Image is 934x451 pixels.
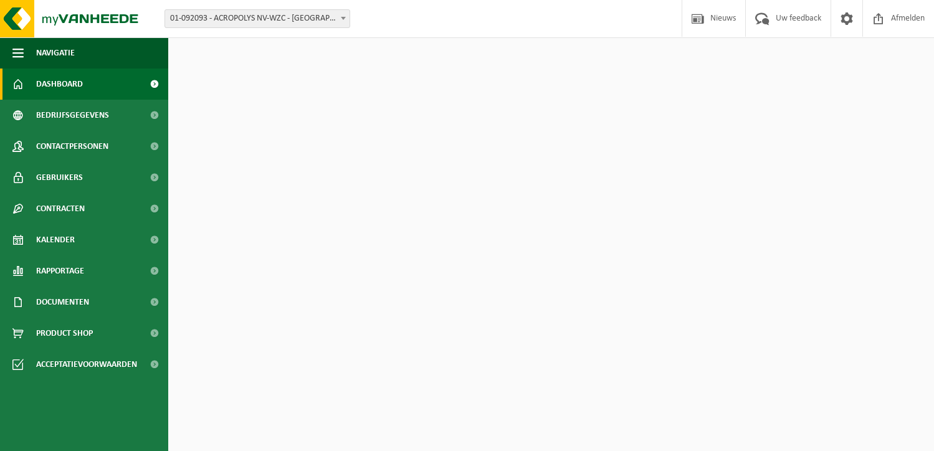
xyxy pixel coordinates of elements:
span: Product Shop [36,318,93,349]
span: Rapportage [36,255,84,287]
span: Documenten [36,287,89,318]
span: Gebruikers [36,162,83,193]
span: Kalender [36,224,75,255]
span: Bedrijfsgegevens [36,100,109,131]
span: 01-092093 - ACROPOLYS NV-WZC - WAREGEM [165,10,350,27]
span: Dashboard [36,69,83,100]
span: Acceptatievoorwaarden [36,349,137,380]
span: 01-092093 - ACROPOLYS NV-WZC - WAREGEM [164,9,350,28]
span: Contracten [36,193,85,224]
span: Contactpersonen [36,131,108,162]
span: Navigatie [36,37,75,69]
